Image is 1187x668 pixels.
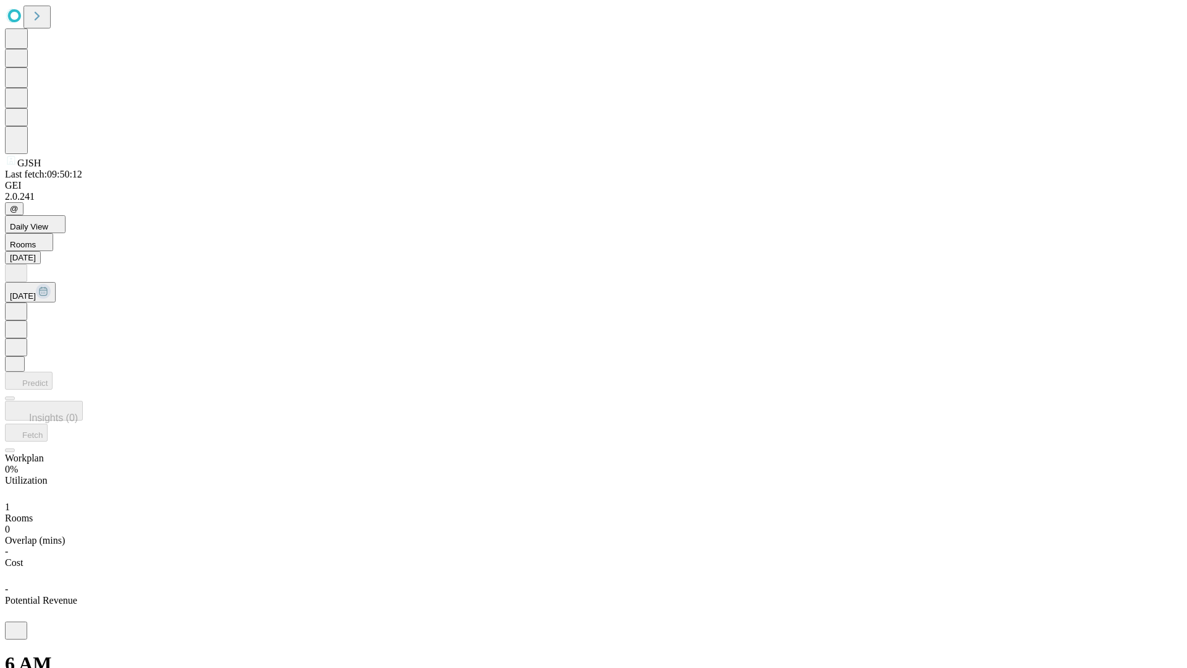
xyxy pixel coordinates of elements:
span: Potential Revenue [5,595,77,606]
span: Utilization [5,475,47,486]
span: Rooms [10,240,36,249]
span: 0 [5,524,10,534]
span: GJSH [17,158,41,168]
span: Workplan [5,453,44,463]
div: GEI [5,180,1182,191]
div: 2.0.241 [5,191,1182,202]
span: @ [10,204,19,213]
button: Insights (0) [5,401,83,421]
span: Last fetch: 09:50:12 [5,169,82,179]
button: Rooms [5,233,53,251]
span: Daily View [10,222,48,231]
span: 0% [5,464,18,474]
span: - [5,546,8,557]
span: 1 [5,502,10,512]
button: [DATE] [5,282,56,302]
button: Fetch [5,424,48,442]
span: Cost [5,557,23,568]
button: [DATE] [5,251,41,264]
span: - [5,584,8,594]
button: @ [5,202,23,215]
span: Overlap (mins) [5,535,65,546]
span: [DATE] [10,291,36,301]
button: Predict [5,372,53,390]
span: Rooms [5,513,33,523]
span: Insights (0) [29,413,78,423]
button: Daily View [5,215,66,233]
